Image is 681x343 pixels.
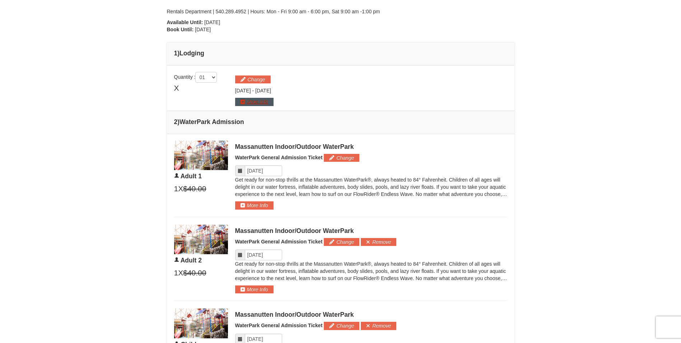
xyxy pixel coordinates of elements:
[174,74,217,80] span: Quantity :
[361,238,396,246] button: Remove
[174,50,507,57] h4: 1 Lodging
[177,50,179,57] span: )
[174,308,228,338] img: 6619917-1403-22d2226d.jpg
[235,143,507,150] div: Massanutten Indoor/Outdoor WaterPark
[324,154,359,162] button: Change
[235,285,274,293] button: More Info
[235,227,507,234] div: Massanutten Indoor/Outdoor WaterPark
[235,176,507,198] p: Get ready for non-stop thrills at the Massanutten WaterPark®, always heated to 84° Fahrenheit. Ch...
[235,201,274,209] button: More Info
[174,118,507,125] h4: 2 WaterPark Admission
[235,311,507,318] div: Massanutten Indoor/Outdoor WaterPark
[235,260,507,282] p: Get ready for non-stop thrills at the Massanutten WaterPark®, always heated to 84° Fahrenheit. Ch...
[183,267,206,278] span: $40.00
[174,267,178,278] span: 1
[178,267,183,278] span: X
[177,118,179,125] span: )
[174,141,228,170] img: 6619917-1403-22d2226d.jpg
[204,19,220,25] span: [DATE]
[235,88,251,93] span: [DATE]
[178,183,183,194] span: X
[235,239,323,244] span: WaterPark General Admission Ticket
[181,257,202,264] span: Adult 2
[255,88,271,93] span: [DATE]
[235,76,271,83] button: Change
[235,155,323,160] span: WaterPark General Admission Ticket
[361,322,396,330] button: Remove
[181,173,202,180] span: Adult 1
[174,183,178,194] span: 1
[167,27,194,32] strong: Book Until:
[195,27,211,32] span: [DATE]
[252,88,254,93] span: -
[174,83,179,93] span: X
[324,238,359,246] button: Change
[235,323,323,328] span: WaterPark General Admission Ticket
[167,19,203,25] strong: Available Until:
[174,225,228,254] img: 6619917-1403-22d2226d.jpg
[324,322,359,330] button: Change
[235,98,274,106] button: More Info
[183,183,206,194] span: $40.00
